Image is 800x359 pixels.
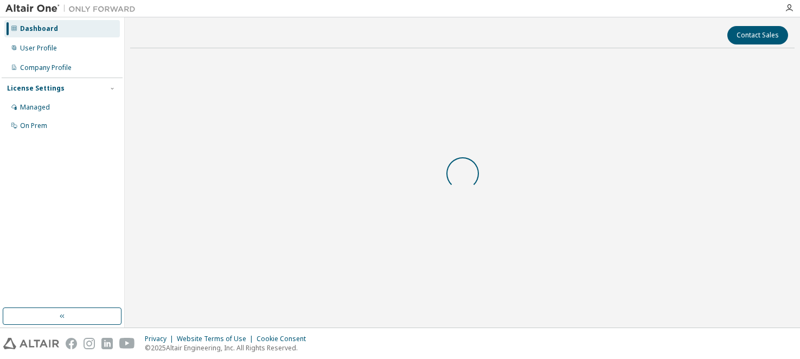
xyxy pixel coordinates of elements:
[3,338,59,349] img: altair_logo.svg
[119,338,135,349] img: youtube.svg
[20,44,57,53] div: User Profile
[101,338,113,349] img: linkedin.svg
[20,24,58,33] div: Dashboard
[145,343,312,352] p: © 2025 Altair Engineering, Inc. All Rights Reserved.
[5,3,141,14] img: Altair One
[7,84,65,93] div: License Settings
[66,338,77,349] img: facebook.svg
[727,26,788,44] button: Contact Sales
[20,63,72,72] div: Company Profile
[257,335,312,343] div: Cookie Consent
[20,121,47,130] div: On Prem
[145,335,177,343] div: Privacy
[20,103,50,112] div: Managed
[84,338,95,349] img: instagram.svg
[177,335,257,343] div: Website Terms of Use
